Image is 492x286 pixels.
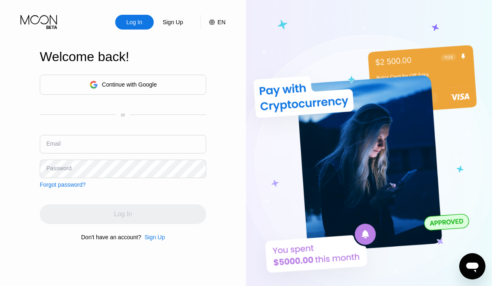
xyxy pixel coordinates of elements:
[125,18,143,26] div: Log In
[218,19,225,25] div: EN
[40,49,206,64] div: Welcome back!
[459,253,485,279] iframe: Button to launch messaging window
[102,81,157,88] div: Continue with Google
[162,18,184,26] div: Sign Up
[40,181,86,188] div: Forgot password?
[40,75,206,95] div: Continue with Google
[81,234,141,240] div: Don't have an account?
[141,234,165,240] div: Sign Up
[121,112,125,118] div: or
[200,15,225,30] div: EN
[144,234,165,240] div: Sign Up
[46,140,61,147] div: Email
[115,15,154,30] div: Log In
[154,15,192,30] div: Sign Up
[46,165,71,172] div: Password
